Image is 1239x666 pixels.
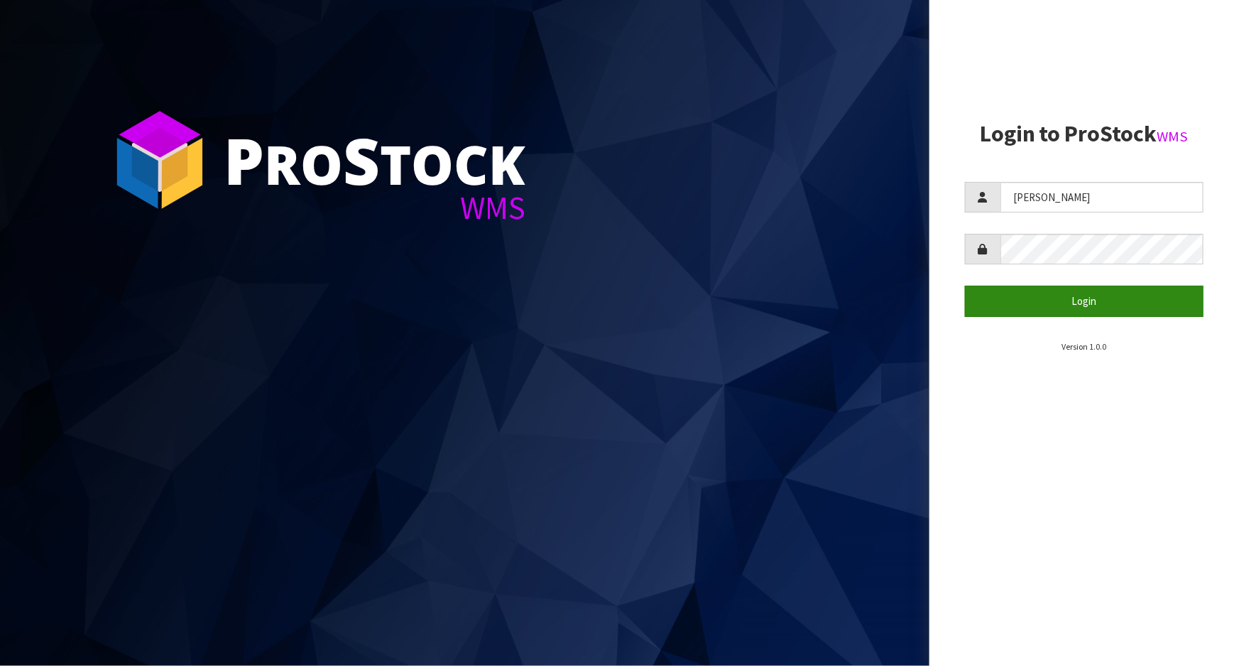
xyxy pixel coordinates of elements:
[224,117,264,203] span: P
[965,286,1203,316] button: Login
[1000,182,1203,213] input: Username
[343,117,380,203] span: S
[1157,127,1189,146] small: WMS
[224,192,525,224] div: WMS
[107,107,213,213] img: ProStock Cube
[224,128,525,192] div: ro tock
[1061,341,1106,352] small: Version 1.0.0
[965,122,1203,146] h2: Login to ProStock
